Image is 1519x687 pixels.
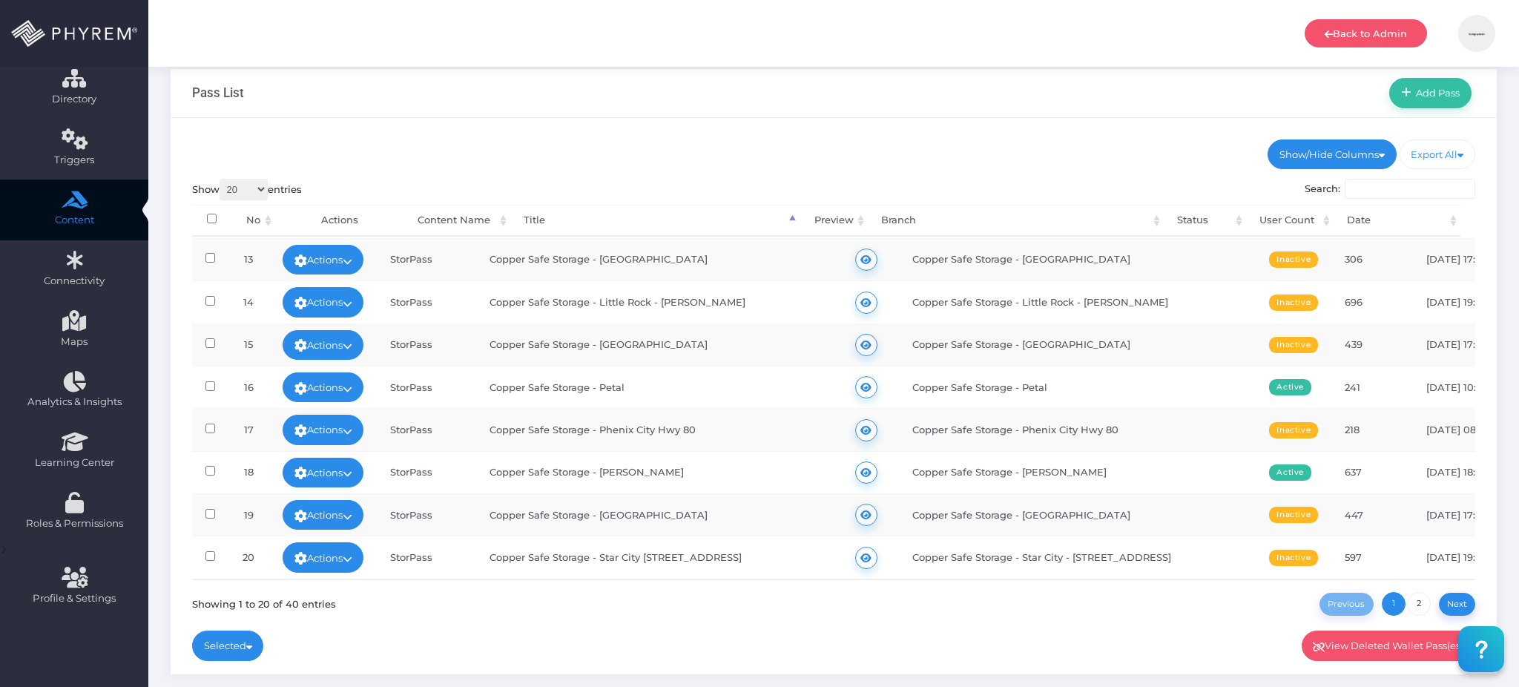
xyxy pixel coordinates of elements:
a: Back to Admin [1305,19,1427,47]
td: 16 [228,366,269,408]
td: Copper Safe Storage - [GEOGRAPHIC_DATA] [476,238,833,280]
a: Actions [283,287,364,317]
td: [DATE] 17:44:19 [1413,238,1518,280]
span: Content [10,213,139,228]
td: 15 [228,323,269,366]
td: [DATE] 17:17:07 [1413,323,1518,366]
span: Inactive [1269,422,1318,438]
td: 17 [228,408,269,450]
span: Connectivity [10,274,139,289]
a: 1 [1382,592,1406,616]
th: Actions [275,205,403,237]
span: Active [1269,379,1311,395]
td: [DATE] 10:20:50 [1413,366,1518,408]
td: [DATE] 19:18:16 [1413,536,1518,578]
td: Copper Safe Storage - Petal [899,366,1256,408]
td: StorPass [377,366,476,408]
td: 637 [1331,451,1413,493]
td: Copper Safe Storage - Phenix City Hwy 80 [476,408,833,450]
td: [DATE] 18:05:22 [1413,451,1518,493]
span: Inactive [1269,252,1318,268]
td: Copper Safe Storage - [GEOGRAPHIC_DATA] [476,493,833,536]
td: 18 [228,451,269,493]
a: Actions [283,330,364,360]
th: Branch: activate to sort column ascending [868,205,1164,237]
td: 306 [1331,238,1413,280]
td: 20 [228,536,269,578]
td: Copper Safe Storage - [PERSON_NAME] [899,451,1256,493]
span: Maps [61,335,88,349]
span: Inactive [1269,507,1318,523]
span: Inactive [1269,295,1318,311]
td: Copper Safe Storage - Phenix City Hwy 80 [899,408,1256,450]
a: Actions [283,372,364,402]
td: Copper Safe Storage - [GEOGRAPHIC_DATA] [899,493,1256,536]
span: Learning Center [10,456,139,470]
th: Date: activate to sort column ascending [1334,205,1460,237]
span: Directory [10,92,139,107]
a: Actions [283,500,364,530]
td: 597 [1331,536,1413,578]
th: Content Name: activate to sort column ascending [404,205,511,237]
label: Search: [1305,179,1476,200]
td: Copper Safe Storage - Star City [STREET_ADDRESS] [476,536,833,578]
a: Actions [283,415,364,444]
span: Roles & Permissions [10,516,139,531]
td: 696 [1331,280,1413,323]
th: Title: activate to sort column descending [510,205,800,237]
a: Export All [1400,139,1476,169]
td: Copper Safe Storage - Little Rock - [PERSON_NAME] [476,280,833,323]
span: Triggers [10,153,139,168]
span: Active [1269,464,1311,481]
th: User Count: activate to sort column ascending [1246,205,1334,237]
td: 439 [1331,323,1413,366]
td: [DATE] 19:47:31 [1413,280,1518,323]
td: StorPass [377,408,476,450]
a: Selected [192,631,264,660]
th: Status: activate to sort column ascending [1164,205,1246,237]
td: StorPass [377,280,476,323]
td: StorPass [377,451,476,493]
span: Inactive [1269,337,1318,353]
td: Copper Safe Storage - [PERSON_NAME] [476,451,833,493]
select: Showentries [220,179,268,200]
h3: Pass List [192,85,244,100]
td: [DATE] 08:51:41 [1413,408,1518,450]
a: Next [1439,593,1476,616]
td: StorPass [377,238,476,280]
td: StorPass [377,536,476,578]
td: Copper Safe Storage - Petal [476,366,833,408]
td: 19 [228,493,269,536]
a: Add Pass [1389,78,1472,108]
a: Show/Hide Columns [1268,139,1397,169]
td: Copper Safe Storage - Star City - [STREET_ADDRESS] [899,536,1256,578]
td: 241 [1331,366,1413,408]
span: Inactive [1269,550,1318,566]
td: 218 [1331,408,1413,450]
td: Copper Safe Storage - [GEOGRAPHIC_DATA] [899,238,1256,280]
th: Preview: activate to sort column ascending [800,205,868,237]
label: Show entries [192,179,302,200]
td: [DATE] 17:54:51 [1413,493,1518,536]
a: View Deleted Wallet Pass(es) [1302,631,1476,660]
td: StorPass [377,323,476,366]
td: 447 [1331,493,1413,536]
div: Showing 1 to 20 of 40 entries [192,590,336,611]
span: Add Pass [1411,87,1460,99]
td: Copper Safe Storage - [GEOGRAPHIC_DATA] [899,323,1256,366]
td: 13 [228,238,269,280]
td: Copper Safe Storage - [GEOGRAPHIC_DATA] [476,323,833,366]
a: Actions [283,458,364,487]
input: Search: [1345,179,1475,200]
a: Actions [283,245,364,275]
td: StorPass [377,493,476,536]
a: Actions [283,542,364,572]
a: 2 [1407,592,1431,616]
span: Analytics & Insights [10,395,139,410]
th: No: activate to sort column ascending [231,205,275,237]
td: 14 [228,280,269,323]
span: Profile & Settings [33,591,116,606]
td: Copper Safe Storage - Little Rock - [PERSON_NAME] [899,280,1256,323]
